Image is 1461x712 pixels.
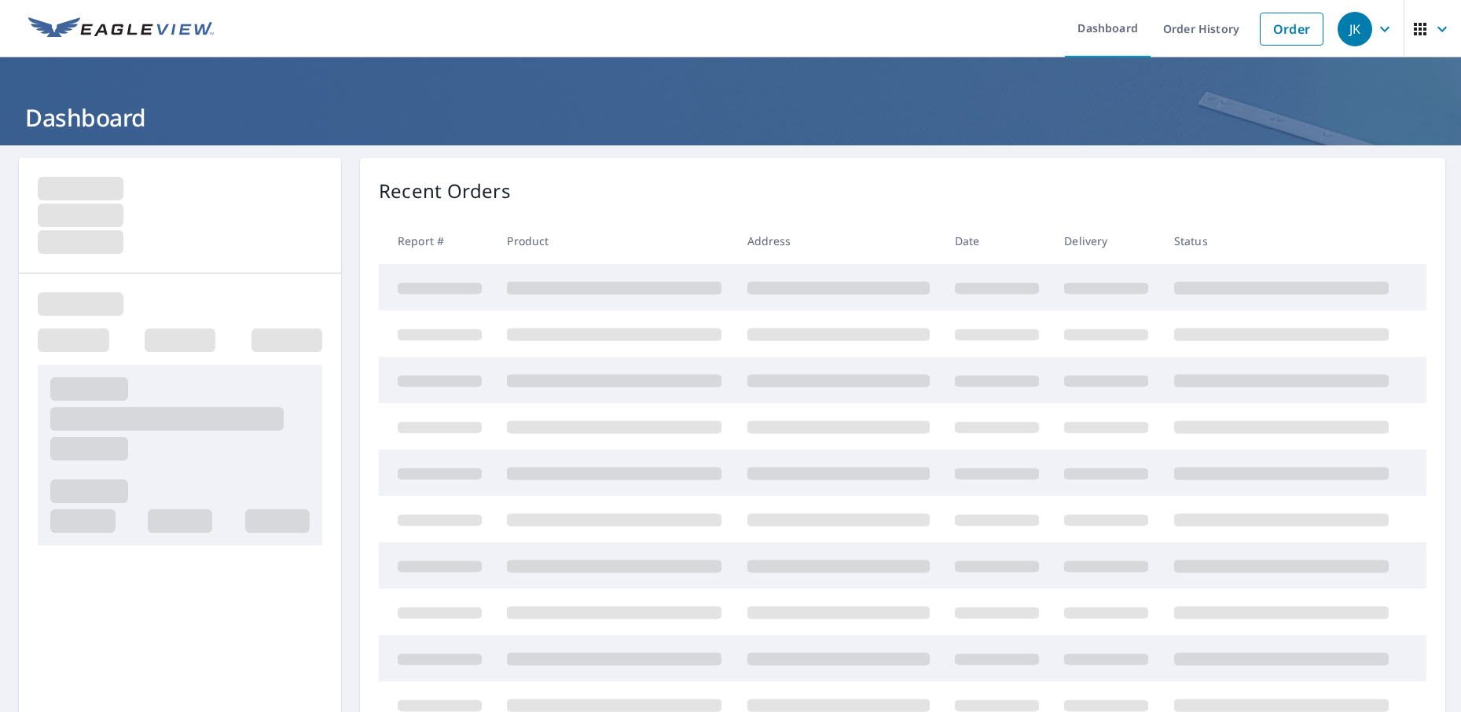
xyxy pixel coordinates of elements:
th: Product [494,218,734,264]
th: Date [942,218,1052,264]
th: Status [1162,218,1401,264]
th: Delivery [1052,218,1161,264]
p: Recent Orders [379,177,511,205]
div: JK [1338,12,1372,46]
th: Report # [379,218,494,264]
h1: Dashboard [19,101,1442,134]
a: Order [1260,13,1323,46]
img: EV Logo [28,17,214,41]
th: Address [735,218,942,264]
